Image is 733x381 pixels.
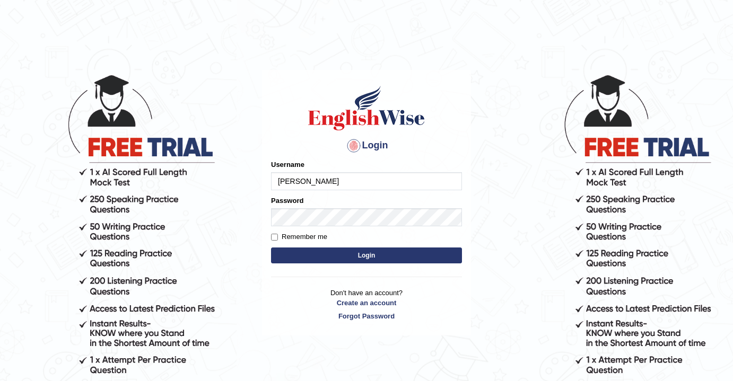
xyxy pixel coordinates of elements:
h4: Login [271,137,462,154]
input: Remember me [271,234,278,241]
label: Remember me [271,232,327,242]
p: Don't have an account? [271,288,462,321]
a: Create an account [271,298,462,308]
button: Login [271,247,462,263]
a: Forgot Password [271,311,462,321]
label: Password [271,196,303,206]
label: Username [271,160,304,170]
img: Logo of English Wise sign in for intelligent practice with AI [306,84,427,132]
